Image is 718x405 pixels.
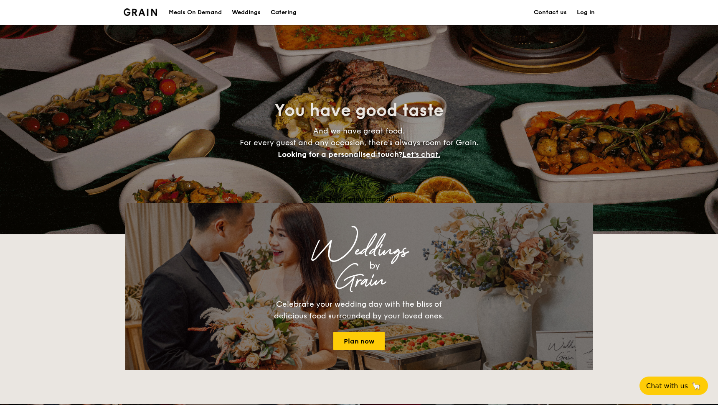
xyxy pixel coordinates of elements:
[265,298,453,322] div: Celebrate your wedding day with the bliss of delicious food surrounded by your loved ones.
[230,258,520,273] div: by
[199,243,520,258] div: Weddings
[639,377,708,395] button: Chat with us🦙
[402,150,440,159] span: Let's chat.
[691,381,701,391] span: 🦙
[125,195,593,203] div: Loading menus magically...
[333,332,385,350] a: Plan now
[199,273,520,288] div: Grain
[124,8,157,16] img: Grain
[646,382,688,390] span: Chat with us
[124,8,157,16] a: Logotype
